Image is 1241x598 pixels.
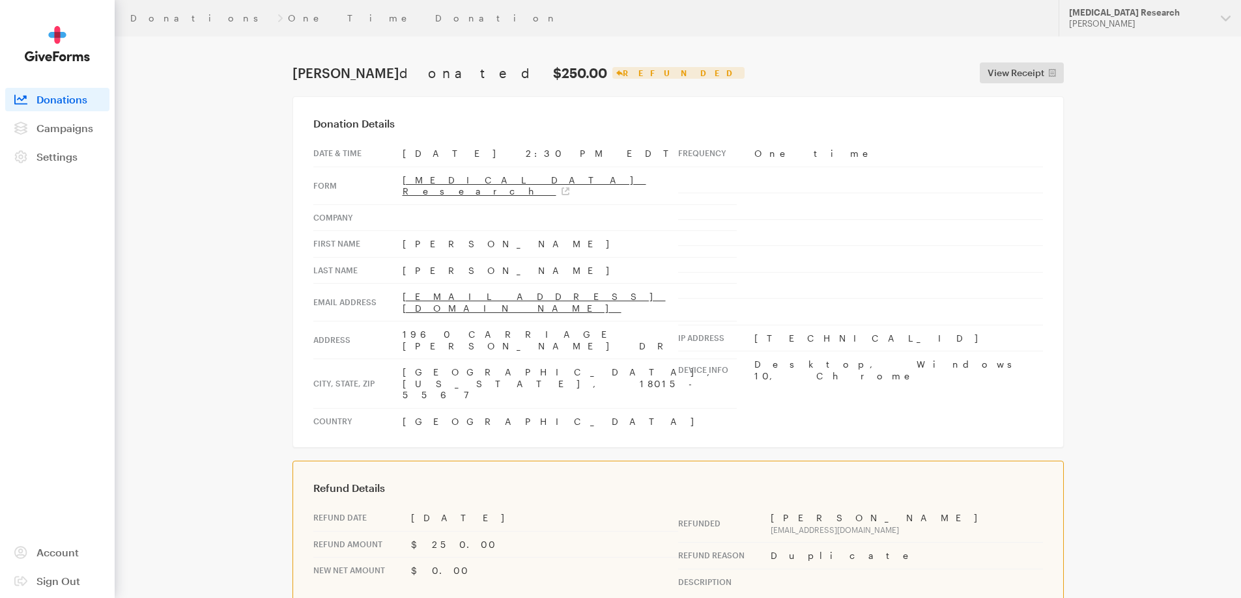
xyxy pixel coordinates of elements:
[313,141,403,167] th: Date & time
[678,325,754,351] th: IP address
[553,65,607,81] strong: $250.00
[403,257,737,284] td: [PERSON_NAME]
[313,558,411,584] th: New Net Amount
[1069,7,1210,18] div: [MEDICAL_DATA] Research
[5,541,109,564] a: Account
[313,531,411,558] th: Refund Amount
[403,174,646,197] a: [MEDICAL_DATA] Research
[771,505,1043,543] td: [PERSON_NAME]
[313,359,403,409] th: City, state, zip
[754,351,1043,389] td: Desktop, Windows 10, Chrome
[771,525,899,534] sub: [EMAIL_ADDRESS][DOMAIN_NAME]
[313,231,403,258] th: First Name
[36,150,78,163] span: Settings
[678,141,754,167] th: Frequency
[988,65,1044,81] span: View Receipt
[313,117,1043,130] h3: Donation Details
[313,284,403,321] th: Email address
[5,145,109,169] a: Settings
[678,505,771,543] th: Refunded
[25,26,90,62] img: GiveForms
[36,546,79,558] span: Account
[403,231,737,258] td: [PERSON_NAME]
[313,204,403,231] th: Company
[403,359,737,409] td: [GEOGRAPHIC_DATA], [US_STATE], 18015-5567
[5,569,109,593] a: Sign Out
[411,531,678,558] td: $250.00
[1069,18,1210,29] div: [PERSON_NAME]
[403,321,737,359] td: 1960 CARRIAGE [PERSON_NAME] DR
[754,325,1043,351] td: [TECHNICAL_ID]
[678,569,771,595] th: Description
[36,93,87,105] span: Donations
[612,67,745,79] div: Refunded
[5,88,109,111] a: Donations
[403,291,666,314] a: [EMAIL_ADDRESS][DOMAIN_NAME]
[313,482,1043,495] h3: Refund Details
[313,505,411,531] th: Refund Date
[411,558,678,584] td: $0.00
[399,65,550,81] span: donated
[130,13,272,23] a: Donations
[292,65,607,81] h1: [PERSON_NAME]
[980,62,1064,83] a: View Receipt
[403,408,737,434] td: [GEOGRAPHIC_DATA]
[313,257,403,284] th: Last Name
[754,141,1043,167] td: One time
[313,321,403,359] th: Address
[678,543,771,569] th: Refund Reason
[403,141,737,167] td: [DATE] 2:30 PM EDT
[313,167,403,204] th: Form
[678,351,754,389] th: Device info
[771,543,1043,569] td: Duplicate
[313,408,403,434] th: Country
[411,505,678,531] td: [DATE]
[36,575,80,587] span: Sign Out
[5,116,109,140] a: Campaigns
[36,122,93,134] span: Campaigns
